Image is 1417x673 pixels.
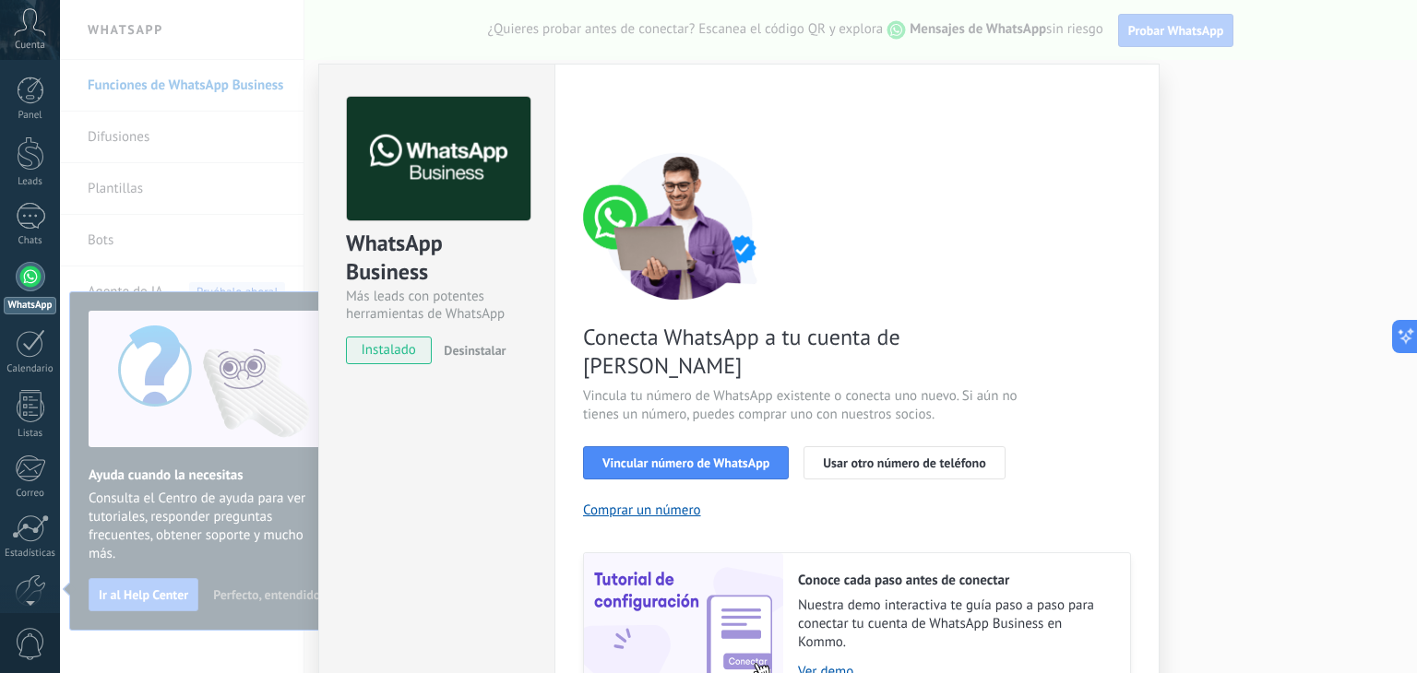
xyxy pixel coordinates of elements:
[347,336,431,364] span: instalado
[436,336,506,364] button: Desinstalar
[444,342,506,359] span: Desinstalar
[4,110,57,122] div: Panel
[804,446,1005,479] button: Usar otro número de teléfono
[347,97,530,221] img: logo_main.png
[346,229,528,288] div: WhatsApp Business
[583,502,701,519] button: Comprar un número
[583,323,1022,380] span: Conecta WhatsApp a tu cuenta de [PERSON_NAME]
[583,446,789,479] button: Vincular número de WhatsApp
[798,596,1112,652] span: Nuestra demo interactiva te guía paso a paso para conectar tu cuenta de WhatsApp Business en Kommo.
[4,488,57,500] div: Correo
[4,363,57,375] div: Calendario
[823,456,985,469] span: Usar otro número de teléfono
[4,548,57,560] div: Estadísticas
[4,297,56,314] div: WhatsApp
[583,387,1022,424] span: Vincula tu número de WhatsApp existente o conecta uno nuevo. Si aún no tienes un número, puedes c...
[583,152,777,300] img: connect number
[4,176,57,188] div: Leads
[4,235,57,247] div: Chats
[4,428,57,440] div: Listas
[346,288,528,323] div: Más leads con potentes herramientas de WhatsApp
[602,456,769,469] span: Vincular número de WhatsApp
[798,572,1112,589] h2: Conoce cada paso antes de conectar
[15,40,45,52] span: Cuenta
